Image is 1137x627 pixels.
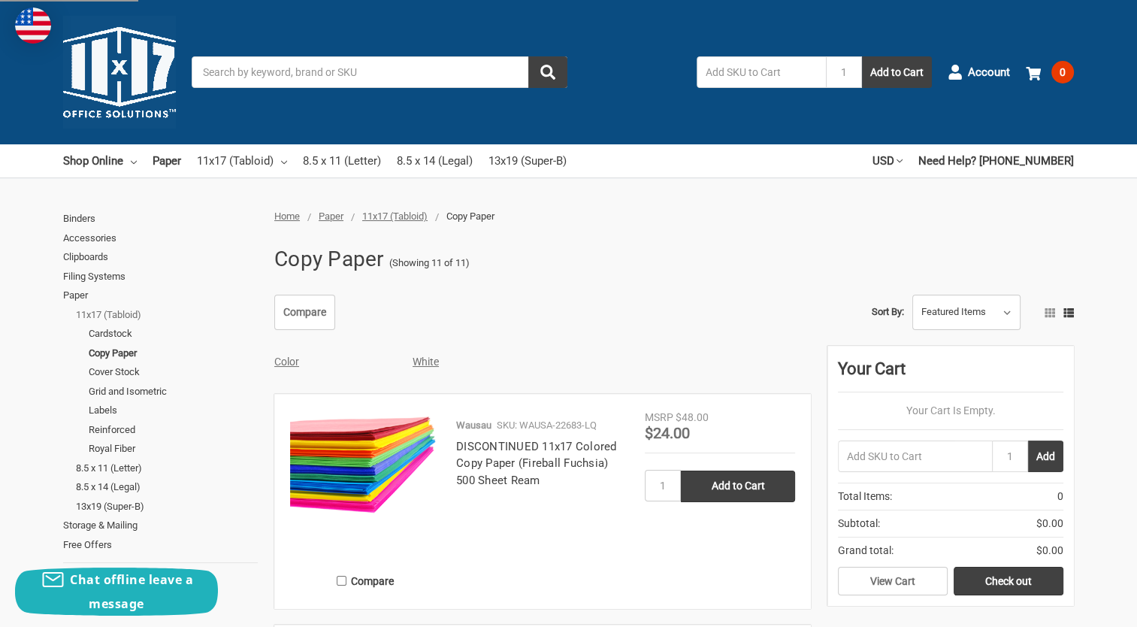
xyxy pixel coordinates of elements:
a: Color [274,356,299,368]
a: Royal Fiber [89,439,258,459]
span: Subtotal: [838,516,880,532]
a: Storage & Mailing [63,516,258,535]
a: Paper [63,286,258,305]
p: Your Cart Is Empty. [838,403,1063,419]
input: Add to Cart [681,471,795,502]
span: (Showing 11 of 11) [389,256,469,271]
span: $0.00 [1036,543,1063,559]
input: Add SKU to Cart [838,441,992,472]
a: Home [274,211,300,222]
a: Labels [89,401,258,420]
a: 13x19 (Super-B) [488,144,567,177]
a: 11x17 (Tabloid) [197,144,287,177]
a: White [413,356,439,368]
a: 11x17 (Tabloid) [76,305,258,325]
a: 8.5 x 14 (Legal) [76,477,258,497]
a: Check out [954,567,1063,595]
img: 11x17.com [63,16,176,129]
label: Compare [290,568,440,593]
a: Copy Paper [89,344,258,363]
span: 0 [1051,61,1074,83]
a: View Cart [838,567,948,595]
label: Sort By: [872,301,904,323]
a: 11x17 (Tabloid) [362,211,428,222]
div: Your Cart [838,356,1063,392]
a: Grid and Isometric [89,382,258,401]
a: Reinforced [89,420,258,440]
a: 13x19 (Super-B) [76,497,258,516]
a: Filing Systems [63,267,258,286]
a: Accessories [63,229,258,248]
button: Chat offline leave a message [15,568,218,616]
span: $24.00 [645,424,690,442]
a: 8.5 x 11 (Letter) [303,144,381,177]
span: Total Items: [838,489,892,504]
a: Clipboards [63,247,258,267]
a: Paper [319,211,343,222]
a: 0 [1026,53,1074,92]
span: $48.00 [676,411,709,423]
a: Binders [63,209,258,229]
a: Need Help? [PHONE_NUMBER] [918,144,1074,177]
a: Paper [153,144,181,177]
span: Account [968,64,1010,81]
span: Chat offline leave a message [70,571,193,612]
a: 8.5 x 11 (Letter) [76,459,258,478]
a: Account [948,53,1010,92]
a: Shop Online [63,144,137,177]
input: Search by keyword, brand or SKU [192,56,567,88]
span: 0 [1057,489,1063,504]
h1: Copy Paper [274,240,384,279]
p: Wausau [456,418,491,433]
span: Copy Paper [446,211,494,222]
img: duty and tax information for United States [15,8,51,44]
a: Compare [274,295,335,331]
span: $0.00 [1036,516,1063,532]
a: USD [872,144,903,177]
a: Free Offers [63,535,258,555]
button: Add [1028,441,1063,472]
a: 11x17 Colored Copy Paper (Fireball Fuchsia) 500 Sheet Ream [290,410,440,560]
span: Grand total: [838,543,894,559]
div: MSRP [645,410,673,426]
input: Add SKU to Cart [697,56,826,88]
a: 8.5 x 14 (Legal) [397,144,473,177]
p: SKU: WAUSA-22683-LQ [497,418,597,433]
input: Compare [337,576,346,586]
a: Cover Stock [89,362,258,382]
a: Cardstock [89,324,258,344]
button: Add to Cart [862,56,932,88]
a: DISCONTINUED 11x17 Colored Copy Paper (Fireball Fuchsia) 500 Sheet Ream [456,440,617,487]
img: 11x17 Colored Copy Paper (Fireball Fuchsia) 500 Sheet Ream [290,410,440,517]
